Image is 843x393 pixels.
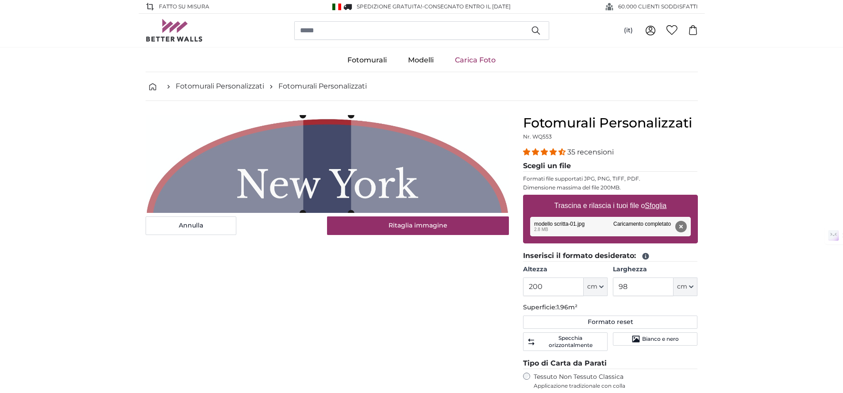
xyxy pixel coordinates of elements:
span: Nr. WQ553 [523,133,552,140]
label: Tessuto Non Tessuto Classica [534,373,698,389]
button: Bianco e nero [613,332,697,346]
span: Fatto su misura [159,3,209,11]
legend: Tipo di Carta da Parati [523,358,698,369]
a: Fotomurali Personalizzati [278,81,367,92]
p: Superficie: [523,303,698,312]
span: 60.000 CLIENTI SODDISFATTI [618,3,698,11]
span: 35 recensioni [567,148,614,156]
button: (it) [617,23,640,39]
label: Altezza [523,265,608,274]
img: Betterwalls [146,19,203,42]
a: Fotomurali [337,49,397,72]
img: Italia [332,4,341,10]
legend: Scegli un file [523,161,698,172]
label: Larghezza [613,265,697,274]
button: cm [674,277,697,296]
span: Specchia orizzontalmente [537,335,604,349]
button: Specchia orizzontalmente [523,332,608,351]
span: cm [587,282,597,291]
h1: Fotomurali Personalizzati [523,115,698,131]
u: Sfoglia [645,202,666,209]
button: cm [584,277,608,296]
span: Spedizione GRATUITA! [357,3,422,10]
legend: Inserisci il formato desiderato: [523,250,698,262]
a: Modelli [397,49,444,72]
span: - [422,3,511,10]
p: Dimensione massima del file 200MB. [523,184,698,191]
span: 1.96m² [557,303,577,311]
span: Bianco e nero [642,335,679,343]
span: cm [677,282,687,291]
label: Trascina e rilascia i tuoi file o [550,197,670,215]
nav: breadcrumbs [146,72,698,101]
a: Fotomurali Personalizzati [176,81,264,92]
span: Consegnato entro il [DATE] [424,3,511,10]
button: Formato reset [523,316,698,329]
a: Carica Foto [444,49,506,72]
span: Applicazione tradizionale con colla [534,382,698,389]
button: Annulla [146,216,236,235]
span: 4.34 stars [523,148,567,156]
button: Ritaglia immagine [327,216,509,235]
p: Formati file supportati JPG, PNG, TIFF, PDF. [523,175,698,182]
